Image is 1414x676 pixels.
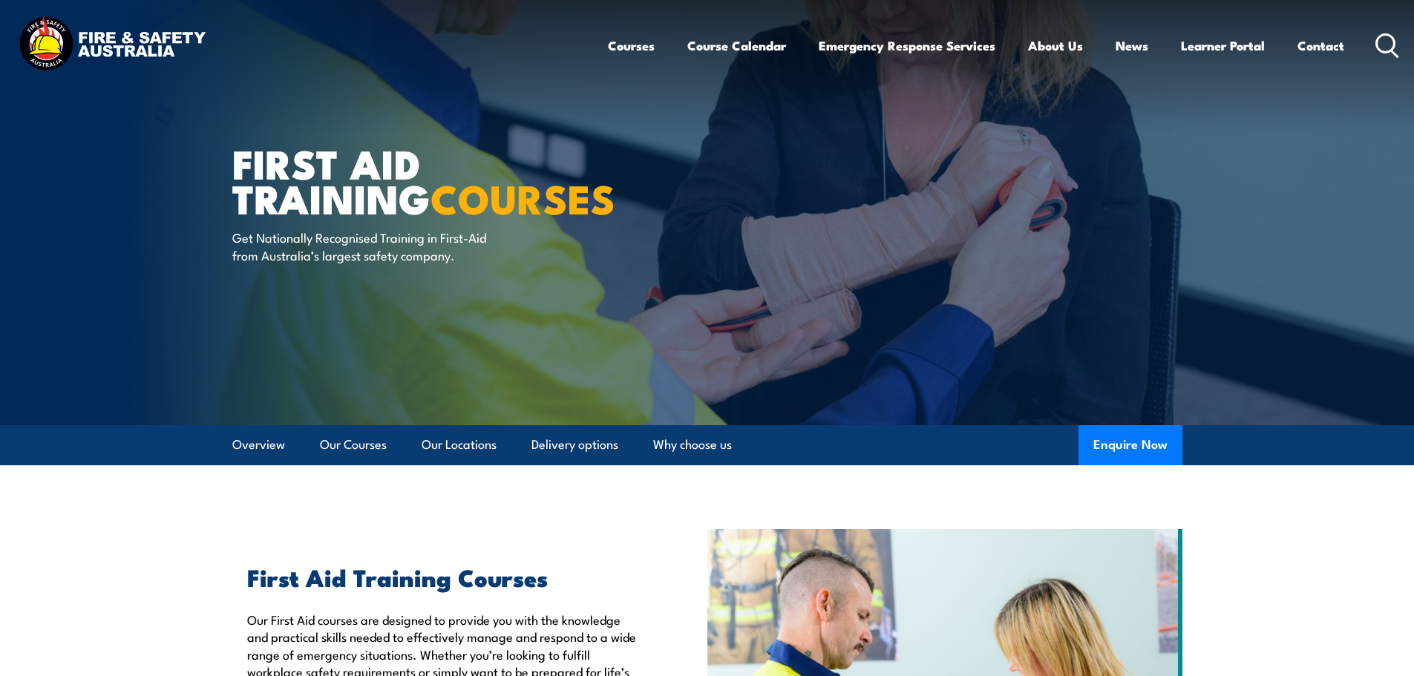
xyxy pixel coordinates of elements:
[1297,26,1344,65] a: Contact
[1078,425,1182,465] button: Enquire Now
[1028,26,1083,65] a: About Us
[232,145,599,214] h1: First Aid Training
[247,566,639,587] h2: First Aid Training Courses
[531,425,618,465] a: Delivery options
[431,166,615,228] strong: COURSES
[1181,26,1265,65] a: Learner Portal
[819,26,995,65] a: Emergency Response Services
[422,425,497,465] a: Our Locations
[608,26,655,65] a: Courses
[653,425,732,465] a: Why choose us
[232,425,285,465] a: Overview
[320,425,387,465] a: Our Courses
[232,229,503,263] p: Get Nationally Recognised Training in First-Aid from Australia’s largest safety company.
[1116,26,1148,65] a: News
[687,26,786,65] a: Course Calendar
